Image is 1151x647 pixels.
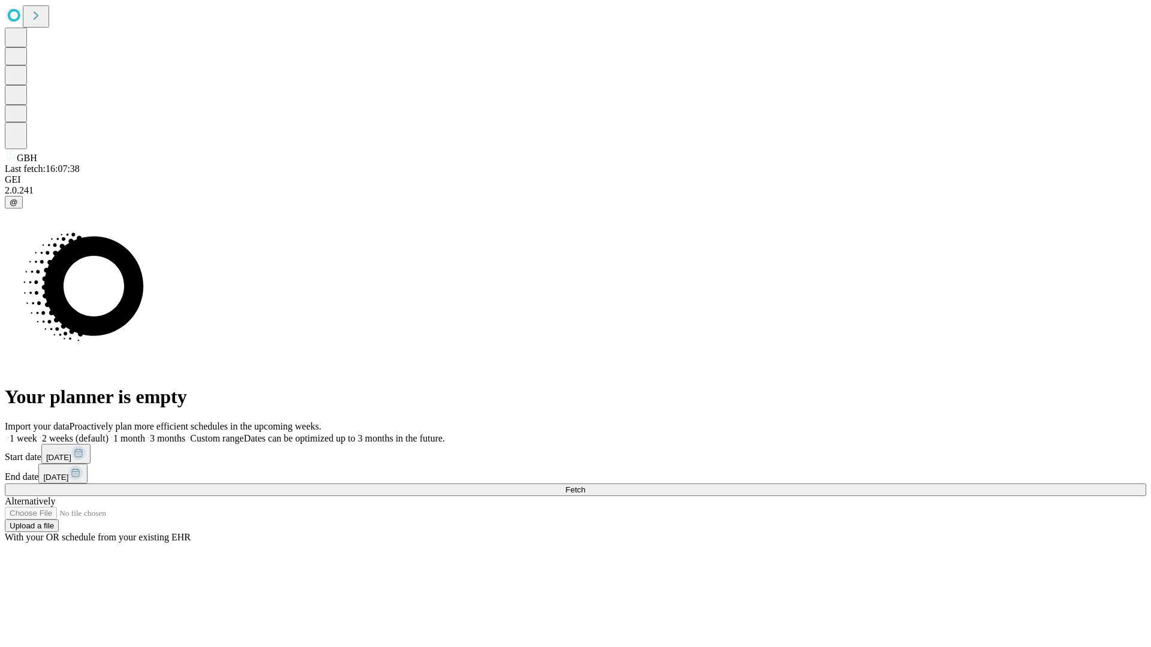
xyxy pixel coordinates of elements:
[5,164,80,174] span: Last fetch: 16:07:38
[43,473,68,482] span: [DATE]
[5,464,1146,483] div: End date
[42,433,109,443] span: 2 weeks (default)
[17,153,37,163] span: GBH
[5,532,191,542] span: With your OR schedule from your existing EHR
[113,433,145,443] span: 1 month
[5,185,1146,196] div: 2.0.241
[5,421,70,431] span: Import your data
[46,453,71,462] span: [DATE]
[41,444,91,464] button: [DATE]
[70,421,321,431] span: Proactively plan more efficient schedules in the upcoming weeks.
[150,433,185,443] span: 3 months
[244,433,445,443] span: Dates can be optimized up to 3 months in the future.
[5,444,1146,464] div: Start date
[5,483,1146,496] button: Fetch
[10,433,37,443] span: 1 week
[5,196,23,208] button: @
[5,519,59,532] button: Upload a file
[565,485,585,494] span: Fetch
[38,464,88,483] button: [DATE]
[5,496,55,506] span: Alternatively
[5,174,1146,185] div: GEI
[190,433,243,443] span: Custom range
[5,386,1146,408] h1: Your planner is empty
[10,198,18,207] span: @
